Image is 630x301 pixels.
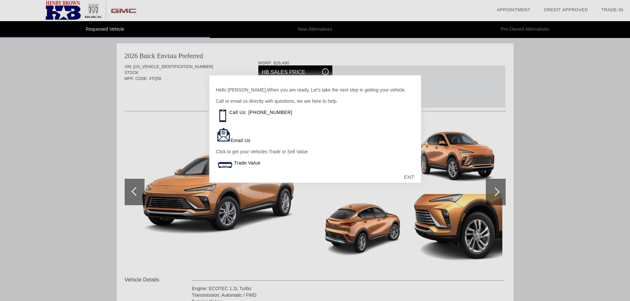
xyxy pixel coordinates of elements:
[230,110,292,115] a: Call Us: [PHONE_NUMBER]
[497,7,530,12] a: Appointment
[216,127,231,142] img: Email Icon
[601,7,623,12] a: Trade-In
[216,87,414,93] p: Hello [PERSON_NAME],When you are ready, Let’s take the next step in getting your vehicle.
[234,160,261,166] a: Trade Value
[231,138,251,143] a: Email Us
[216,148,414,155] p: Click to get your Vehicles Trade or Sell Value
[544,7,588,12] a: Credit Approved
[216,98,414,104] p: Call or email us directly with questions, we are here to help.
[397,167,421,187] div: EXIT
